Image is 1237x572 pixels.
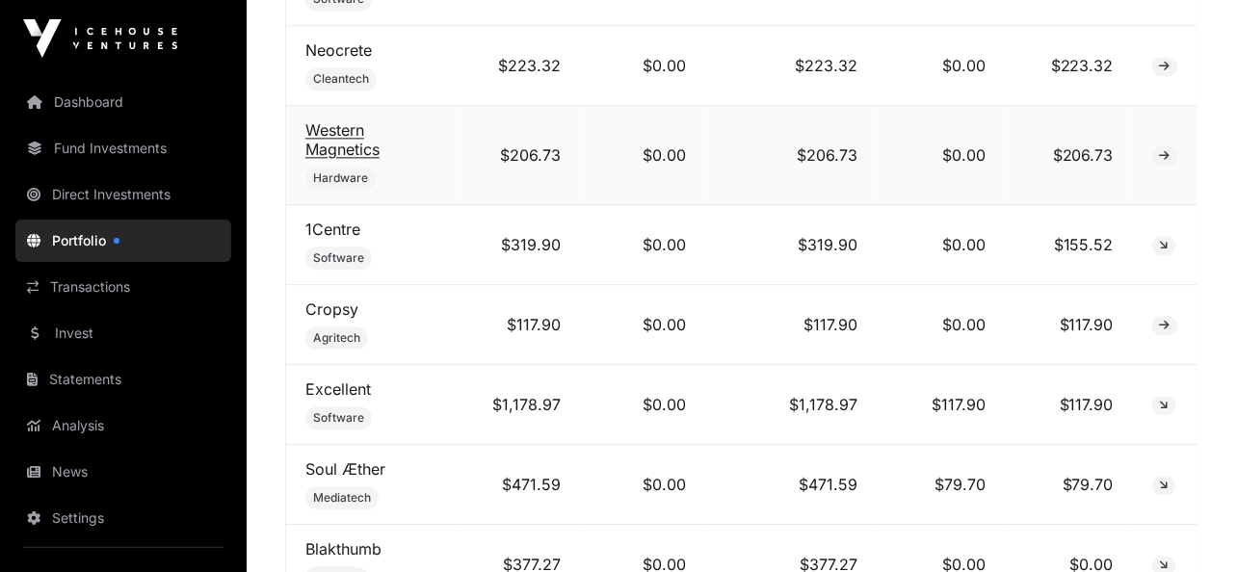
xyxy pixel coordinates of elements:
[877,205,1005,285] td: $0.00
[877,445,1005,525] td: $79.70
[305,379,371,399] a: Excellent
[581,365,706,445] td: $0.00
[15,451,231,493] a: News
[15,404,231,447] a: Analysis
[581,205,706,285] td: $0.00
[1005,445,1133,525] td: $79.70
[23,19,177,58] img: Icehouse Ventures Logo
[462,445,581,525] td: $471.59
[313,170,368,186] span: Hardware
[305,120,380,159] a: Western Magnetics
[1005,26,1133,106] td: $223.32
[313,71,369,87] span: Cleantech
[15,173,231,216] a: Direct Investments
[877,106,1005,205] td: $0.00
[15,497,231,539] a: Settings
[305,220,360,239] a: 1Centre
[462,365,581,445] td: $1,178.97
[877,285,1005,365] td: $0.00
[462,285,581,365] td: $117.90
[877,26,1005,106] td: $0.00
[15,127,231,169] a: Fund Investments
[581,106,706,205] td: $0.00
[581,285,706,365] td: $0.00
[706,365,878,445] td: $1,178.97
[15,220,231,262] a: Portfolio
[462,106,581,205] td: $206.73
[706,26,878,106] td: $223.32
[305,40,372,60] a: Neocrete
[305,299,358,319] a: Cropsy
[15,358,231,401] a: Statements
[1005,106,1133,205] td: $206.73
[313,410,364,426] span: Software
[581,445,706,525] td: $0.00
[1005,205,1133,285] td: $155.52
[877,365,1005,445] td: $117.90
[305,459,385,479] a: Soul Æther
[313,250,364,266] span: Software
[313,330,360,346] span: Agritech
[313,490,371,506] span: Mediatech
[581,26,706,106] td: $0.00
[15,312,231,354] a: Invest
[1005,365,1133,445] td: $117.90
[15,81,231,123] a: Dashboard
[1005,285,1133,365] td: $117.90
[706,205,878,285] td: $319.90
[462,205,581,285] td: $319.90
[462,26,581,106] td: $223.32
[706,106,878,205] td: $206.73
[1141,480,1237,572] iframe: Chat Widget
[305,539,382,559] a: Blakthumb
[15,266,231,308] a: Transactions
[706,285,878,365] td: $117.90
[706,445,878,525] td: $471.59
